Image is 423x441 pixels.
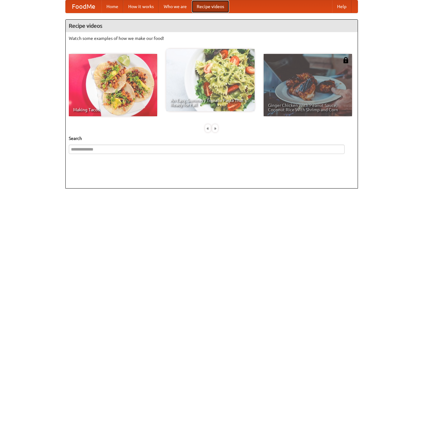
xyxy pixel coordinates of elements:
div: « [205,124,211,132]
a: Making Tacos [69,54,157,116]
a: Recipe videos [192,0,229,13]
h5: Search [69,135,355,141]
img: 483408.png [343,57,349,63]
a: How it works [123,0,159,13]
p: Watch some examples of how we make our food! [69,35,355,41]
span: An Easy, Summery Tomato Pasta That's Ready for Fall [171,98,250,107]
div: » [212,124,218,132]
span: Making Tacos [73,108,153,112]
a: Who we are [159,0,192,13]
a: FoodMe [66,0,101,13]
a: Help [332,0,351,13]
a: An Easy, Summery Tomato Pasta That's Ready for Fall [166,49,255,111]
h4: Recipe videos [66,20,358,32]
a: Home [101,0,123,13]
